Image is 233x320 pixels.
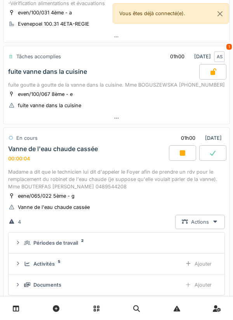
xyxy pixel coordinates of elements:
[8,68,87,75] div: fuite vanne dans la cuisine
[8,81,225,89] div: fuite goutte à goutte de la vanne dans la cuisine. Mme BOGUSZEWSKA [PHONE_NUMBER]
[18,102,81,109] div: fuite vanne dans la cuisine
[174,131,225,145] div: [DATE]
[8,145,98,153] div: Vanne de l'eau chaude cassée
[214,51,225,62] div: AS
[33,281,61,289] div: Documents
[18,192,75,200] div: eene/065/022 5ème - g
[163,49,225,64] div: [DATE]
[226,44,232,50] div: 1
[18,203,90,211] div: Vanne de l'eau chaude cassée
[12,278,221,292] summary: DocumentsAjouter
[211,3,229,24] button: Close
[18,20,89,28] div: Evenepoel 100.31 4ETA-REGIE
[12,236,221,250] summary: Périodes de travail2
[33,239,78,247] div: Périodes de travail
[181,134,195,142] div: 01h00
[16,134,38,142] div: En cours
[18,9,72,16] div: even/100/031 4ème - a
[8,156,30,162] div: 00:00:04
[18,218,21,226] div: 4
[16,53,61,60] div: Tâches accomplies
[179,278,218,292] div: Ajouter
[18,90,73,98] div: even/100/067 8ème - e
[113,3,229,24] div: Vous êtes déjà connecté(e).
[33,260,55,268] div: Activités
[12,257,221,271] summary: Activités5Ajouter
[8,168,225,191] div: Madame a dit que le technicien lui dit d'appeler le Foyer afin de prendre un rdv pour le remplace...
[170,53,184,60] div: 01h00
[175,215,225,229] div: Actions
[179,257,218,271] div: Ajouter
